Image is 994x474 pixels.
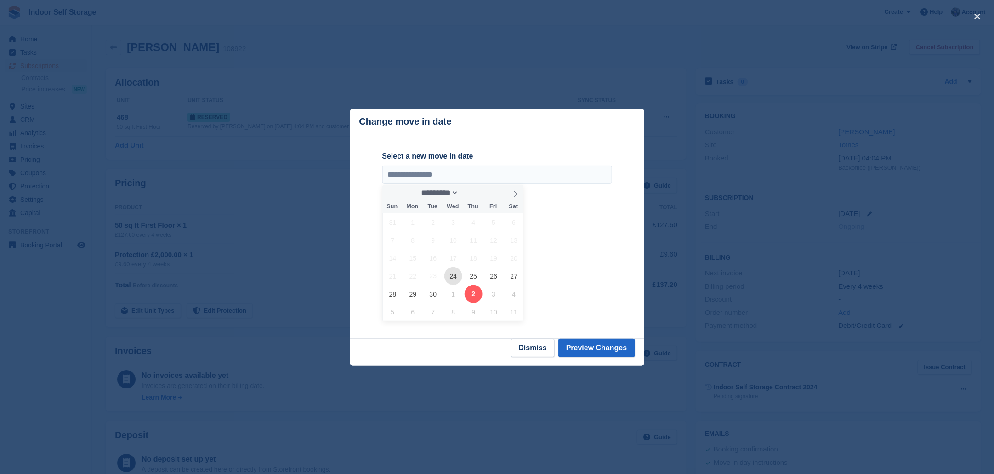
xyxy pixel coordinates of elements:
[384,303,402,321] span: October 5, 2025
[505,267,523,285] span: September 27, 2025
[424,213,442,231] span: September 2, 2025
[465,267,483,285] span: September 25, 2025
[511,339,555,357] button: Dismiss
[444,285,462,303] span: October 1, 2025
[444,213,462,231] span: September 3, 2025
[465,249,483,267] span: September 18, 2025
[558,339,635,357] button: Preview Changes
[384,231,402,249] span: September 7, 2025
[485,249,503,267] span: September 19, 2025
[505,249,523,267] span: September 20, 2025
[424,285,442,303] span: September 30, 2025
[382,151,612,162] label: Select a new move in date
[404,249,422,267] span: September 15, 2025
[459,188,488,198] input: Year
[465,231,483,249] span: September 11, 2025
[505,231,523,249] span: September 13, 2025
[485,285,503,303] span: October 3, 2025
[402,204,422,210] span: Mon
[404,267,422,285] span: September 22, 2025
[404,231,422,249] span: September 8, 2025
[384,285,402,303] span: September 28, 2025
[424,231,442,249] span: September 9, 2025
[384,213,402,231] span: August 31, 2025
[465,213,483,231] span: September 4, 2025
[503,204,523,210] span: Sat
[444,303,462,321] span: October 8, 2025
[463,204,483,210] span: Thu
[505,285,523,303] span: October 4, 2025
[404,285,422,303] span: September 29, 2025
[404,213,422,231] span: September 1, 2025
[485,213,503,231] span: September 5, 2025
[465,303,483,321] span: October 9, 2025
[505,303,523,321] span: October 11, 2025
[970,9,985,24] button: close
[444,231,462,249] span: September 10, 2025
[465,285,483,303] span: October 2, 2025
[422,204,443,210] span: Tue
[485,231,503,249] span: September 12, 2025
[424,267,442,285] span: September 23, 2025
[359,116,452,127] p: Change move in date
[424,303,442,321] span: October 7, 2025
[384,267,402,285] span: September 21, 2025
[382,204,403,210] span: Sun
[424,249,442,267] span: September 16, 2025
[485,267,503,285] span: September 26, 2025
[444,249,462,267] span: September 17, 2025
[483,204,503,210] span: Fri
[444,267,462,285] span: September 24, 2025
[505,213,523,231] span: September 6, 2025
[404,303,422,321] span: October 6, 2025
[384,249,402,267] span: September 14, 2025
[418,188,459,198] select: Month
[485,303,503,321] span: October 10, 2025
[443,204,463,210] span: Wed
